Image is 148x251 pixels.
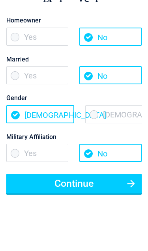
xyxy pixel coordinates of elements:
[79,67,142,85] span: No
[6,67,68,85] span: Yes
[6,15,142,26] label: Homeowner
[6,28,68,46] span: Yes
[79,28,142,46] span: No
[6,174,142,194] button: Continue
[6,54,142,65] label: Married
[79,144,142,162] span: No
[6,144,68,162] span: Yes
[6,132,142,143] label: Military Affiliation
[6,93,142,104] label: Gender
[6,106,74,124] span: [DEMOGRAPHIC_DATA]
